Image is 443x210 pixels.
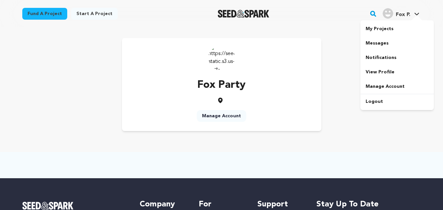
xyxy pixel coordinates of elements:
[360,65,434,79] a: View Profile
[197,77,246,93] p: Fox Party
[218,10,269,18] img: Seed&Spark Logo Dark Mode
[197,110,246,122] a: Manage Account
[360,22,434,36] a: My Projects
[22,202,127,210] a: Seed&Spark Homepage
[22,8,67,20] a: Fund a project
[360,94,434,109] a: Logout
[218,10,269,18] a: Seed&Spark Homepage
[360,36,434,50] a: Messages
[316,199,421,210] h5: Stay up to date
[71,8,118,20] a: Start a project
[360,79,434,94] a: Manage Account
[209,45,235,71] img: https://seedandspark-static.s3.us-east-2.amazonaws.com/images/User/002/309/859/medium/ACg8ocKVVHl...
[396,12,410,17] span: Fox P.
[22,202,74,210] img: Seed&Spark Logo
[381,7,421,19] a: Fox P.'s Profile
[140,199,185,210] h5: Company
[381,7,421,21] span: Fox P.'s Profile
[383,8,393,19] img: user.png
[383,8,410,19] div: Fox P.'s Profile
[360,50,434,65] a: Notifications
[257,199,303,210] h5: Support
